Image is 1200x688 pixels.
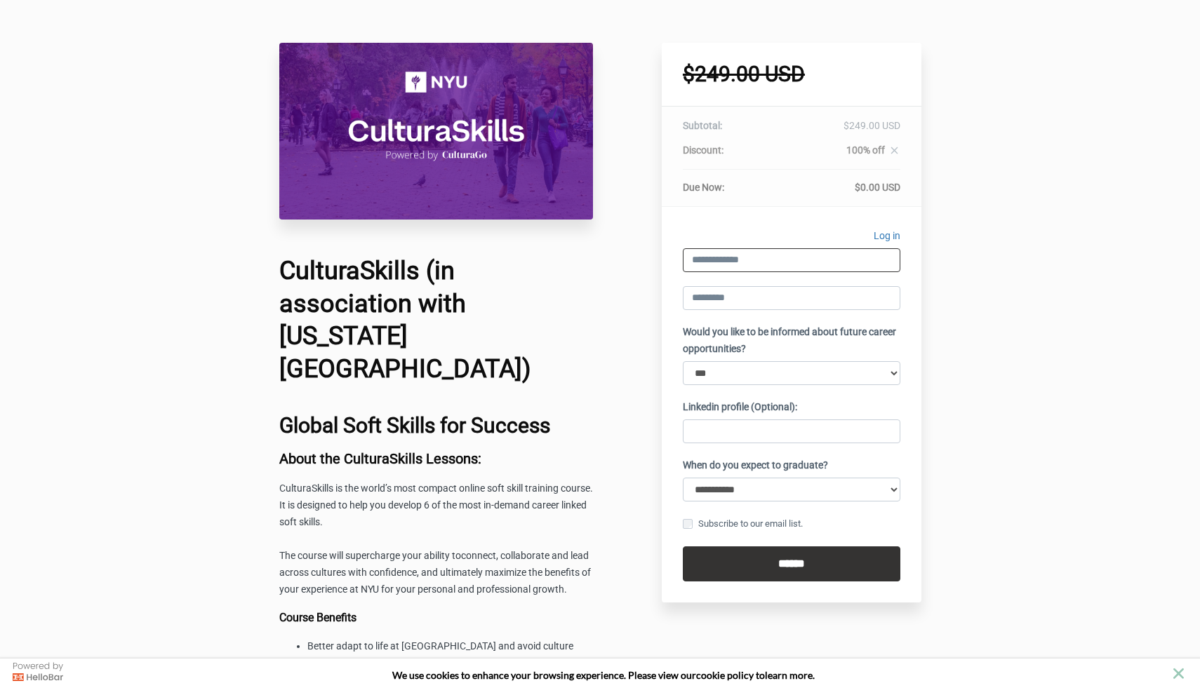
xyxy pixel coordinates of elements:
i: close [888,144,900,156]
h3: About the CulturaSkills Lessons: [279,451,594,466]
span: We use cookies to enhance your browsing experience. Please view our [392,669,696,681]
b: Course Benefits [279,611,356,624]
input: Subscribe to our email list. [683,519,693,529]
img: 31710be-8b5f-527-66b4-0ce37cce11c4_CulturaSkills_NYU_Course_Header_Image.png [279,43,594,220]
b: Global Soft Skills for Success [279,413,550,438]
a: Log in [874,228,900,248]
h1: CulturaSkills (in association with [US_STATE][GEOGRAPHIC_DATA]) [279,255,594,386]
h1: $249.00 USD [683,64,900,85]
span: connect, collaborate and lead across cultures with confidence, and ultimately maximize the benefi... [279,550,591,595]
a: cookie policy [696,669,754,681]
label: When do you expect to graduate? [683,457,828,474]
th: Discount: [683,143,774,170]
button: close [1170,665,1187,682]
label: Subscribe to our email list. [683,516,803,532]
span: learn more. [765,669,815,681]
span: CulturaSkills is the world’s most compact online soft skill training course. It is designed to he... [279,483,593,527]
span: $0.00 USD [855,182,900,193]
strong: to [756,669,765,681]
td: $249.00 USD [774,119,900,143]
label: Linkedin profile (Optional): [683,399,797,416]
span: Subtotal: [683,120,722,131]
span: Better adapt to life at [GEOGRAPHIC_DATA] and avoid culture shock [307,640,573,668]
label: Would you like to be informed about future career opportunities? [683,324,900,358]
span: 100% off [846,144,885,156]
a: close [885,144,900,160]
span: The course will supercharge your ability to [279,550,461,561]
th: Due Now: [683,170,774,195]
